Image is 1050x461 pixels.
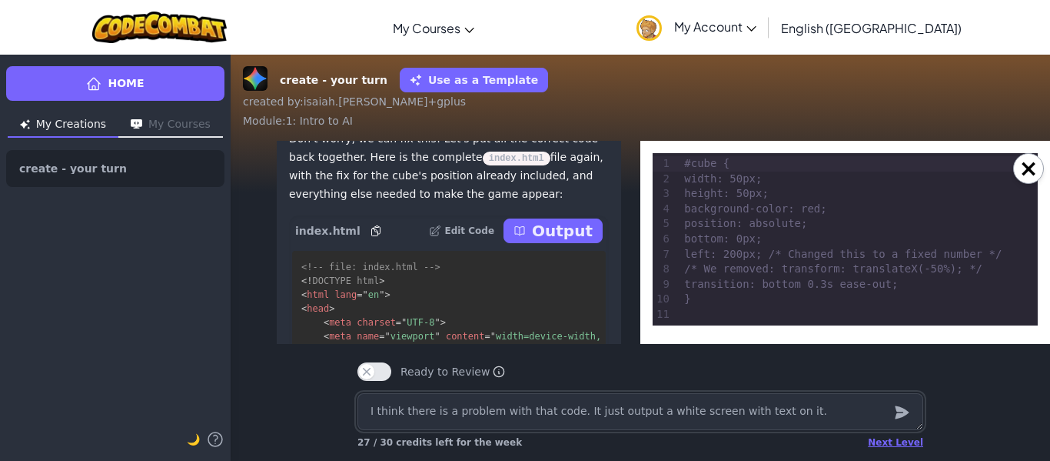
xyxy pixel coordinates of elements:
[503,219,603,243] button: Output
[357,289,362,300] span: =
[653,262,672,277] div: 8
[312,276,351,286] span: DOCTYPE
[243,66,267,91] img: Gemini
[379,289,384,300] span: "
[680,277,1038,292] div: transition: bottom 0.3s ease-out;
[490,331,496,342] span: "
[307,289,329,300] span: html
[384,289,390,300] span: >
[680,232,1038,247] div: bottom: 0px;
[400,364,505,379] span: Ready to Review
[301,303,307,314] span: <
[653,156,672,172] div: 1
[485,331,490,342] span: =
[379,276,384,286] span: >
[390,331,435,342] span: viewport
[187,430,200,449] button: 🌙
[434,317,440,328] span: "
[385,7,482,48] a: My Courses
[357,437,522,448] span: 27 / 30 credits left for the week
[629,3,764,52] a: My Account
[384,331,390,342] span: "
[379,331,384,342] span: =
[407,317,434,328] span: UTF-8
[868,436,923,449] div: Next Level
[357,317,396,328] span: charset
[92,12,227,43] img: CodeCombat logo
[329,303,334,314] span: >
[118,113,223,138] button: My Courses
[680,262,1038,277] div: /* We removed: transform: translateX(-50%); */
[680,186,1038,202] div: height: 50px;
[19,163,127,174] span: create - your turn
[680,216,1038,232] div: position: absolute;
[329,317,351,328] span: meta
[6,150,224,187] a: create - your turn
[496,331,701,342] span: width=device-width, initial-scale=1.0
[324,331,329,342] span: <
[773,7,969,48] a: English ([GEOGRAPHIC_DATA])
[429,219,494,243] button: Edit Code
[301,289,307,300] span: <
[653,247,672,262] div: 7
[289,129,609,204] p: Don't worry, we can fix this! Let's put all the correct code back together. Here is the complete ...
[301,276,312,286] span: <!
[401,317,407,328] span: "
[307,303,329,314] span: head
[301,262,440,272] span: <!-- file: index.html -->
[243,95,466,108] span: created by : isaiah.[PERSON_NAME]+gplus
[674,18,756,35] span: My Account
[653,292,672,307] div: 10
[653,216,672,232] div: 5
[653,307,672,322] div: 11
[8,113,118,138] button: My Creations
[329,331,351,342] span: meta
[653,186,672,202] div: 3
[243,113,1038,129] div: Module : 1: Intro to AI
[1013,153,1044,184] button: Close
[653,232,672,247] div: 6
[781,20,962,36] span: English ([GEOGRAPHIC_DATA])
[446,331,485,342] span: content
[396,317,401,328] span: =
[6,66,224,101] a: Home
[680,292,1038,307] div: }
[108,75,144,92] span: Home
[357,331,379,342] span: name
[440,317,446,328] span: >
[653,172,672,187] div: 2
[357,276,379,286] span: html
[653,202,672,217] div: 4
[334,289,357,300] span: lang
[444,225,494,237] p: Edit Code
[393,20,460,36] span: My Courses
[653,277,672,292] div: 9
[636,15,662,41] img: avatar
[483,152,550,165] code: index.html
[532,220,593,242] p: Output
[680,202,1038,217] div: background-color: red;
[324,317,329,328] span: <
[680,156,1038,172] div: #cube {
[400,68,548,92] button: Use as a Template
[680,172,1038,187] div: width: 50px;
[131,119,142,129] img: Icon
[434,331,440,342] span: "
[363,289,368,300] span: "
[368,289,379,300] span: en
[280,72,387,89] strong: create - your turn
[680,247,1038,262] div: left: 200px; /* Changed this to a fixed number */
[20,119,30,129] img: Icon
[187,433,200,446] span: 🌙
[295,223,361,239] span: index.html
